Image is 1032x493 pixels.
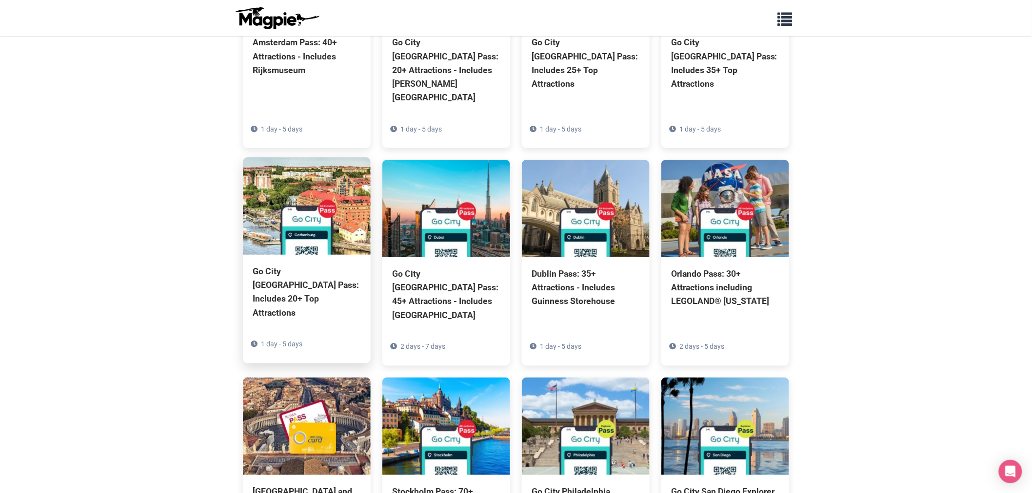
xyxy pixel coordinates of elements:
[382,160,510,257] img: Go City Dubai Pass: 45+ Attractions - Includes Burj Khalifa
[392,36,500,104] div: Go City [GEOGRAPHIC_DATA] Pass: 20+ Attractions - Includes [PERSON_NAME][GEOGRAPHIC_DATA]
[392,267,500,322] div: Go City [GEOGRAPHIC_DATA] Pass: 45+ Attractions - Includes [GEOGRAPHIC_DATA]
[999,460,1022,483] div: Open Intercom Messenger
[522,160,650,352] a: Dublin Pass: 35+ Attractions - Includes Guinness Storehouse 1 day - 5 days
[243,157,371,363] a: Go City [GEOGRAPHIC_DATA] Pass: Includes 20+ Top Attractions 1 day - 5 days
[261,125,302,133] span: 1 day - 5 days
[243,157,371,255] img: Go City Gothenburg Pass: Includes 20+ Top Attractions
[540,342,581,350] span: 1 day - 5 days
[532,36,640,91] div: Go City [GEOGRAPHIC_DATA] Pass: Includes 25+ Top Attractions
[243,378,371,475] img: Rome and Vatican Pass: Top Attractions including Colosseum
[671,36,779,91] div: Go City [GEOGRAPHIC_DATA] Pass: Includes 35+ Top Attractions
[382,160,510,366] a: Go City [GEOGRAPHIC_DATA] Pass: 45+ Attractions - Includes [GEOGRAPHIC_DATA] 2 days - 7 days
[532,267,640,308] div: Dublin Pass: 35+ Attractions - Includes Guinness Storehouse
[522,378,650,475] img: Go City Philadelphia Explorer Pass: 3 to 7 Top Attractions
[679,342,724,350] span: 2 days - 5 days
[661,160,789,257] img: Orlando Pass: 30+ Attractions including LEGOLAND® Florida
[400,342,445,350] span: 2 days - 7 days
[540,125,581,133] span: 1 day - 5 days
[382,378,510,475] img: Stockholm Pass: 70+ Attractions including Vasa Museum
[661,160,789,352] a: Orlando Pass: 30+ Attractions including LEGOLAND® [US_STATE] 2 days - 5 days
[522,160,650,257] img: Dublin Pass: 35+ Attractions - Includes Guinness Storehouse
[233,6,321,30] img: logo-ab69f6fb50320c5b225c76a69d11143b.png
[253,265,361,320] div: Go City [GEOGRAPHIC_DATA] Pass: Includes 20+ Top Attractions
[253,36,361,76] div: Amsterdam Pass: 40+ Attractions - Includes Rijksmuseum
[261,340,302,348] span: 1 day - 5 days
[679,125,721,133] span: 1 day - 5 days
[661,378,789,475] img: Go City San Diego Explorer Pass: Tickets to 2-7 Attractions
[400,125,442,133] span: 1 day - 5 days
[671,267,779,308] div: Orlando Pass: 30+ Attractions including LEGOLAND® [US_STATE]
